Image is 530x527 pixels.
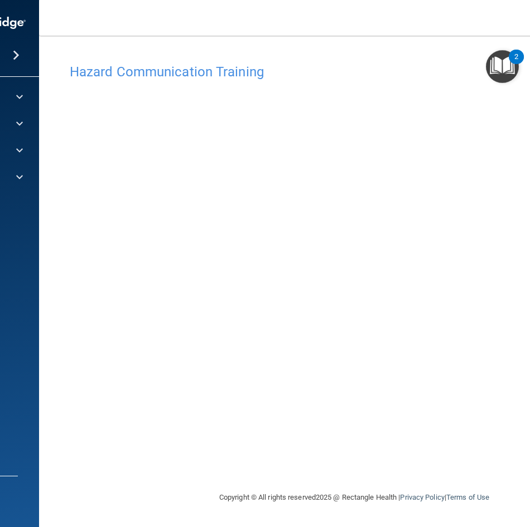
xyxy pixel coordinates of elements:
[486,50,519,83] button: Open Resource Center, 2 new notifications
[337,448,517,492] iframe: Drift Widget Chat Controller
[446,493,489,501] a: Terms of Use
[514,57,518,71] div: 2
[400,493,444,501] a: Privacy Policy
